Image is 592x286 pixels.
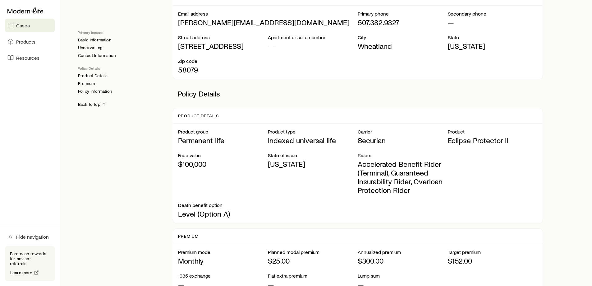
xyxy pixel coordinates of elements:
p: City [358,34,447,40]
p: [US_STATE] [268,160,358,168]
p: Secondary phone [448,11,538,17]
p: [US_STATE] [448,42,538,50]
p: Product Details [178,113,219,118]
span: Hide navigation [16,234,49,240]
button: Hide navigation [5,230,55,244]
p: Premium [178,234,199,239]
p: Death benefit option [178,202,268,208]
p: Flat extra premium [268,273,358,279]
p: Premium mode [178,249,268,255]
p: Policy Details [173,84,543,103]
p: Primary Insured [78,30,163,35]
p: $152.00 [448,256,538,265]
a: Resources [5,51,55,65]
p: [PERSON_NAME][EMAIL_ADDRESS][DOMAIN_NAME] [178,18,358,27]
p: 58079 [178,65,268,74]
p: Eclipse Protector II [448,136,538,145]
p: 1035 exchange [178,273,268,279]
a: Underwriting [78,45,103,50]
p: 507.382.9327 [358,18,447,27]
p: Earn cash rewards for advisor referrals. [10,251,50,266]
p: State of issue [268,152,358,158]
a: Basic Information [78,37,112,43]
p: Face value [178,152,268,158]
p: Policy Details [78,66,163,71]
p: Email address [178,11,358,17]
p: Level (Option A) [178,209,268,218]
p: Lump sum [358,273,447,279]
p: State [448,34,538,40]
span: Cases [16,22,30,29]
p: Planned modal premium [268,249,358,255]
a: Back to top [78,101,107,107]
p: Product [448,129,538,135]
a: Contact Information [78,53,116,58]
a: Products [5,35,55,49]
span: Resources [16,55,39,61]
p: Primary phone [358,11,447,17]
span: Learn more [10,270,33,275]
p: — [268,42,358,50]
p: Product group [178,129,268,135]
p: Riders [358,152,447,158]
a: Cases [5,19,55,32]
a: Policy Information [78,89,112,94]
p: — [448,18,538,27]
p: Zip code [178,58,268,64]
a: Premium [78,81,95,86]
p: Target premium [448,249,538,255]
p: Annualized premium [358,249,447,255]
p: Apartment or suite number [268,34,358,40]
p: Indexed universal life [268,136,358,145]
div: Earn cash rewards for advisor referrals.Learn more [5,246,55,281]
p: Street address [178,34,268,40]
p: Carrier [358,129,447,135]
p: $300.00 [358,256,447,265]
p: Wheatland [358,42,447,50]
p: Monthly [178,256,268,265]
p: Product type [268,129,358,135]
span: Products [16,39,35,45]
p: [STREET_ADDRESS] [178,42,268,50]
p: $100,000 [178,160,268,168]
p: Permanent life [178,136,268,145]
p: Securian [358,136,447,145]
a: Product Details [78,73,108,78]
p: Accelerated Benefit Rider (Terminal), Guaranteed Insurability Rider, Overloan Protection Rider [358,160,447,195]
p: $25.00 [268,256,358,265]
